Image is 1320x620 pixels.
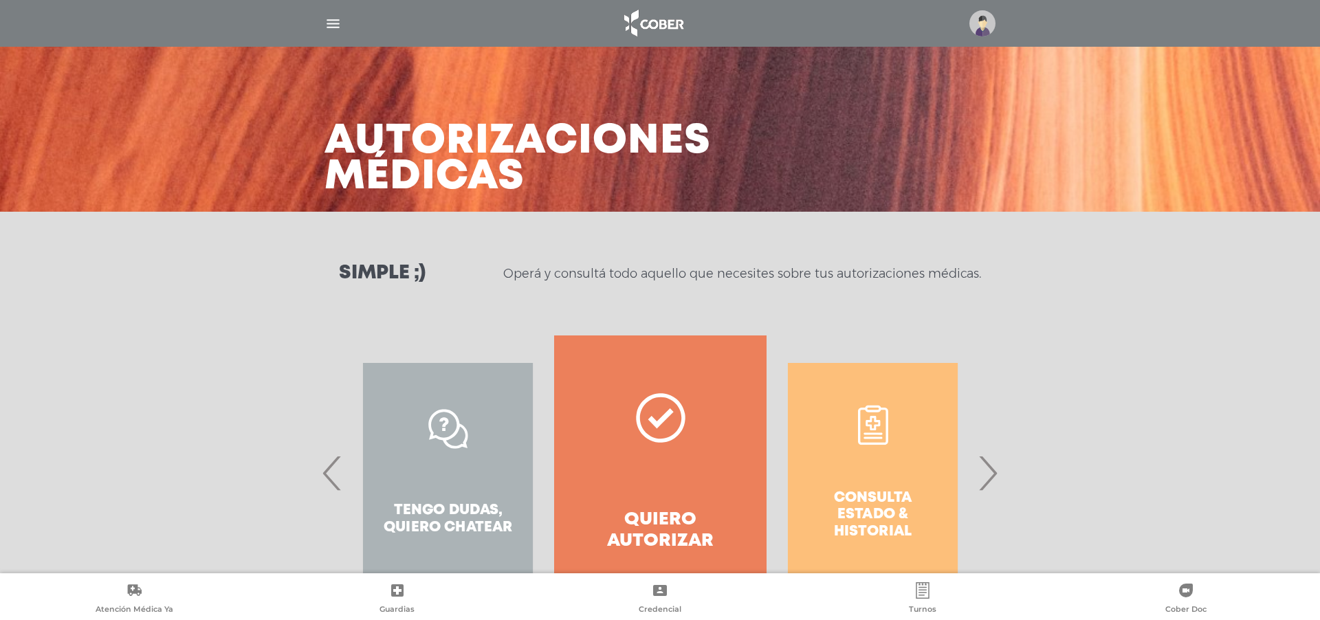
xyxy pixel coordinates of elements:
[324,124,711,195] h3: Autorizaciones médicas
[265,582,528,617] a: Guardias
[319,436,346,510] span: Previous
[617,7,689,40] img: logo_cober_home-white.png
[974,436,1001,510] span: Next
[909,604,936,617] span: Turnos
[579,509,742,552] h4: Quiero autorizar
[529,582,791,617] a: Credencial
[639,604,681,617] span: Credencial
[3,582,265,617] a: Atención Médica Ya
[324,15,342,32] img: Cober_menu-lines-white.svg
[969,10,995,36] img: profile-placeholder.svg
[1165,604,1207,617] span: Cober Doc
[554,335,767,610] a: Quiero autorizar
[379,604,415,617] span: Guardias
[1055,582,1317,617] a: Cober Doc
[96,604,173,617] span: Atención Médica Ya
[339,264,426,283] h3: Simple ;)
[503,265,981,282] p: Operá y consultá todo aquello que necesites sobre tus autorizaciones médicas.
[791,582,1054,617] a: Turnos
